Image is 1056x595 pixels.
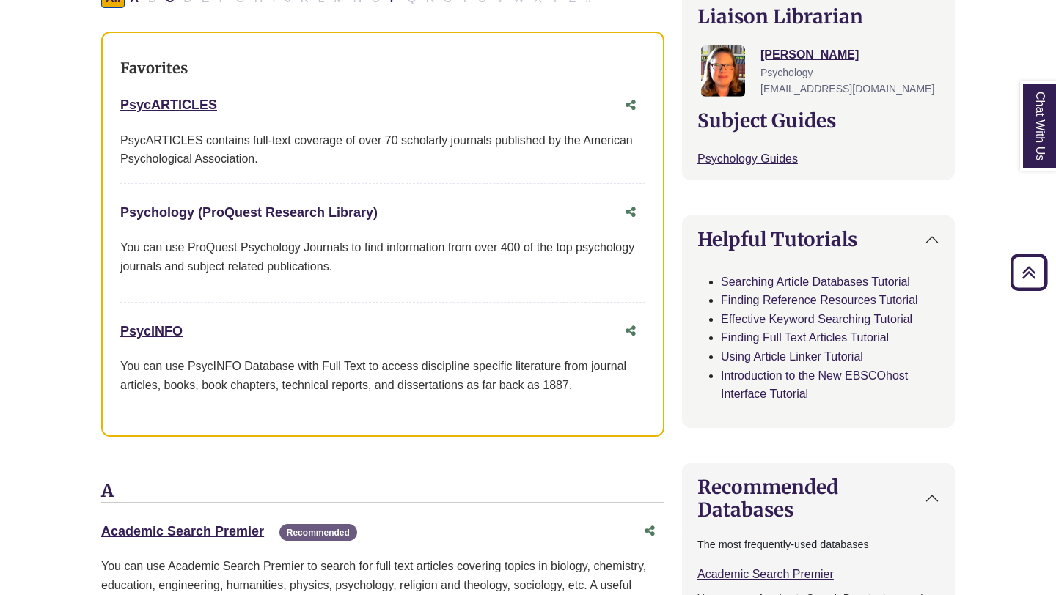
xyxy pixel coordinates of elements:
span: [EMAIL_ADDRESS][DOMAIN_NAME] [760,83,934,95]
button: Share this database [616,92,645,119]
a: Finding Full Text Articles Tutorial [721,331,889,344]
a: Academic Search Premier [697,568,834,580]
a: Back to Top [1005,262,1052,282]
a: Academic Search Premier [101,524,264,539]
div: You can use PsycINFO Database with Full Text to access discipline specific literature from journa... [120,357,645,394]
a: Psychology (ProQuest Research Library) [120,205,378,220]
p: The most frequently-used databases [697,536,939,553]
a: Finding Reference Resources Tutorial [721,294,918,306]
a: Searching Article Databases Tutorial [721,276,910,288]
h2: Liaison Librarian [697,5,939,28]
img: Jessica Moore [701,45,745,97]
a: PsycARTICLES [120,97,217,112]
a: Using Article Linker Tutorial [721,350,863,363]
span: Recommended [279,524,357,541]
a: Introduction to the New EBSCOhost Interface Tutorial [721,369,908,401]
a: [PERSON_NAME] [760,48,859,61]
button: Share this database [616,199,645,226]
a: Psychology Guides [697,152,798,165]
div: PsycARTICLES contains full-text coverage of over 70 scholarly journals published by the American ... [120,131,645,169]
h3: Favorites [120,59,645,77]
h2: Subject Guides [697,109,939,132]
h3: A [101,481,664,503]
button: Share this database [616,317,645,345]
button: Share this database [635,517,664,545]
button: Helpful Tutorials [683,216,954,262]
p: You can use ProQuest Psychology Journals to find information from over 400 of the top psychology ... [120,238,645,276]
a: PsycINFO [120,324,183,339]
a: Effective Keyword Searching Tutorial [721,313,912,325]
button: Recommended Databases [683,464,954,533]
span: Psychology [760,67,813,78]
